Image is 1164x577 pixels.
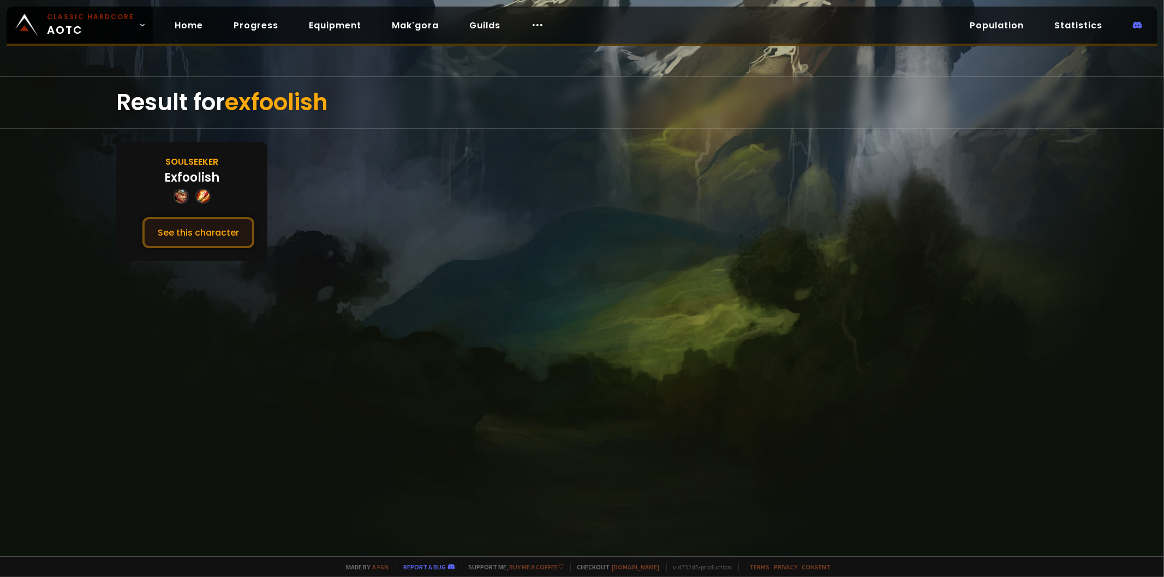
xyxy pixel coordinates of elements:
[510,563,564,571] a: Buy me a coffee
[570,563,660,571] span: Checkout
[373,563,389,571] a: a fan
[612,563,660,571] a: [DOMAIN_NAME]
[165,155,218,169] div: Soulseeker
[142,217,254,248] button: See this character
[225,14,287,37] a: Progress
[1046,14,1111,37] a: Statistics
[300,14,370,37] a: Equipment
[225,86,328,118] span: exfoolish
[404,563,446,571] a: Report a bug
[750,563,770,571] a: Terms
[166,14,212,37] a: Home
[462,563,564,571] span: Support me,
[340,563,389,571] span: Made by
[47,12,134,22] small: Classic Hardcore
[116,77,1047,128] div: Result for
[774,563,798,571] a: Privacy
[164,169,219,187] div: Exfoolish
[7,7,153,44] a: Classic HardcoreAOTC
[961,14,1032,37] a: Population
[47,12,134,38] span: AOTC
[383,14,447,37] a: Mak'gora
[461,14,509,37] a: Guilds
[802,563,831,571] a: Consent
[666,563,732,571] span: v. d752d5 - production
